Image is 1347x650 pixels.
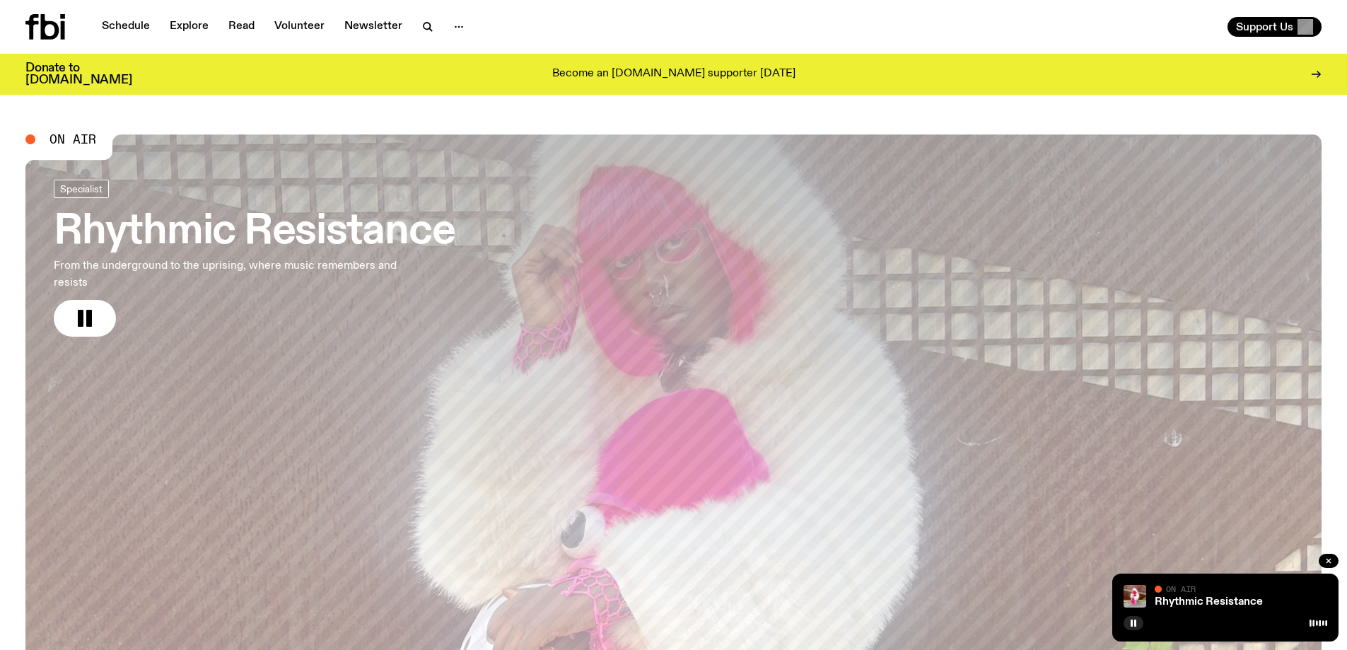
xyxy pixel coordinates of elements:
[1155,596,1263,608] a: Rhythmic Resistance
[266,17,333,37] a: Volunteer
[336,17,411,37] a: Newsletter
[49,133,96,146] span: On Air
[60,183,103,194] span: Specialist
[1236,21,1293,33] span: Support Us
[54,180,455,337] a: Rhythmic ResistanceFrom the underground to the uprising, where music remembers and resists
[1124,585,1146,608] img: Attu crouches on gravel in front of a brown wall. They are wearing a white fur coat with a hood, ...
[220,17,263,37] a: Read
[1228,17,1322,37] button: Support Us
[25,62,132,86] h3: Donate to [DOMAIN_NAME]
[1166,584,1196,593] span: On Air
[54,212,455,252] h3: Rhythmic Resistance
[93,17,158,37] a: Schedule
[161,17,217,37] a: Explore
[552,68,795,81] p: Become an [DOMAIN_NAME] supporter [DATE]
[54,180,109,198] a: Specialist
[54,257,416,291] p: From the underground to the uprising, where music remembers and resists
